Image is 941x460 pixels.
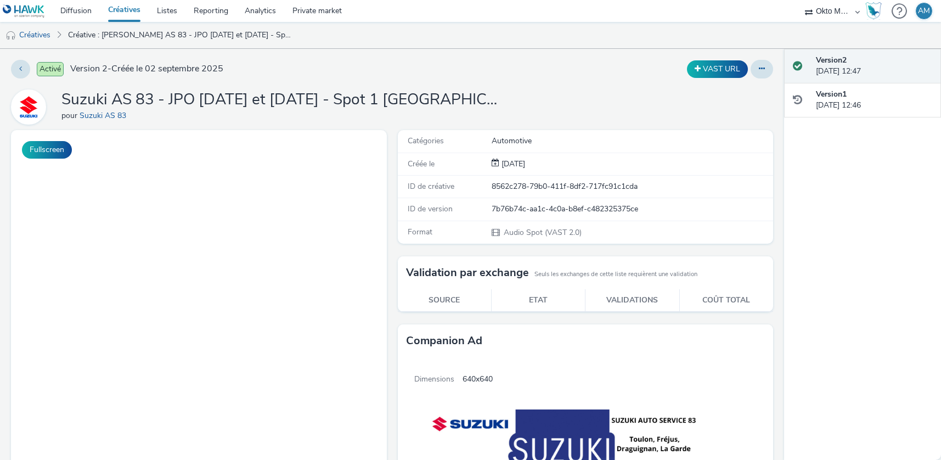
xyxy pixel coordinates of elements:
[816,55,932,77] div: [DATE] 12:47
[918,3,930,19] div: AM
[80,110,131,121] a: Suzuki AS 83
[5,30,16,41] img: audio
[70,63,223,75] span: Version 2 - Créée le 02 septembre 2025
[816,89,932,111] div: [DATE] 12:46
[408,136,444,146] span: Catégories
[463,357,493,401] span: 640x640
[865,2,882,20] img: Hawk Academy
[499,159,525,169] span: [DATE]
[408,204,453,214] span: ID de version
[398,289,492,312] th: Source
[687,60,748,78] button: VAST URL
[503,227,582,238] span: Audio Spot (VAST 2.0)
[408,159,435,169] span: Créée le
[492,289,585,312] th: Etat
[408,181,454,192] span: ID de créative
[492,181,773,192] div: 8562c278-79b0-411f-8df2-717fc91c1cda
[406,333,482,349] h3: Companion Ad
[11,102,50,112] a: Suzuki AS 83
[816,89,847,99] strong: Version 1
[492,136,773,147] div: Automotive
[61,89,500,110] h1: Suzuki AS 83 - JPO [DATE] et [DATE] - Spot 1 [GEOGRAPHIC_DATA]
[37,62,64,76] span: Activé
[534,270,697,279] small: Seuls les exchanges de cette liste requièrent une validation
[585,289,679,312] th: Validations
[816,55,847,65] strong: Version 2
[406,265,529,281] h3: Validation par exchange
[492,204,773,215] div: 7b76b74c-aa1c-4c0a-b8ef-c482325375ce
[408,227,432,237] span: Format
[679,289,773,312] th: Coût total
[13,91,44,123] img: Suzuki AS 83
[22,141,72,159] button: Fullscreen
[398,357,463,401] span: Dimensions
[3,4,45,18] img: undefined Logo
[61,110,80,121] span: pour
[684,60,751,78] div: Dupliquer la créative en un VAST URL
[499,159,525,170] div: Création 02 septembre 2025, 12:46
[63,22,298,48] a: Créative : [PERSON_NAME] AS 83 - JPO [DATE] et [DATE] - Spot 1 [GEOGRAPHIC_DATA]
[865,2,886,20] a: Hawk Academy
